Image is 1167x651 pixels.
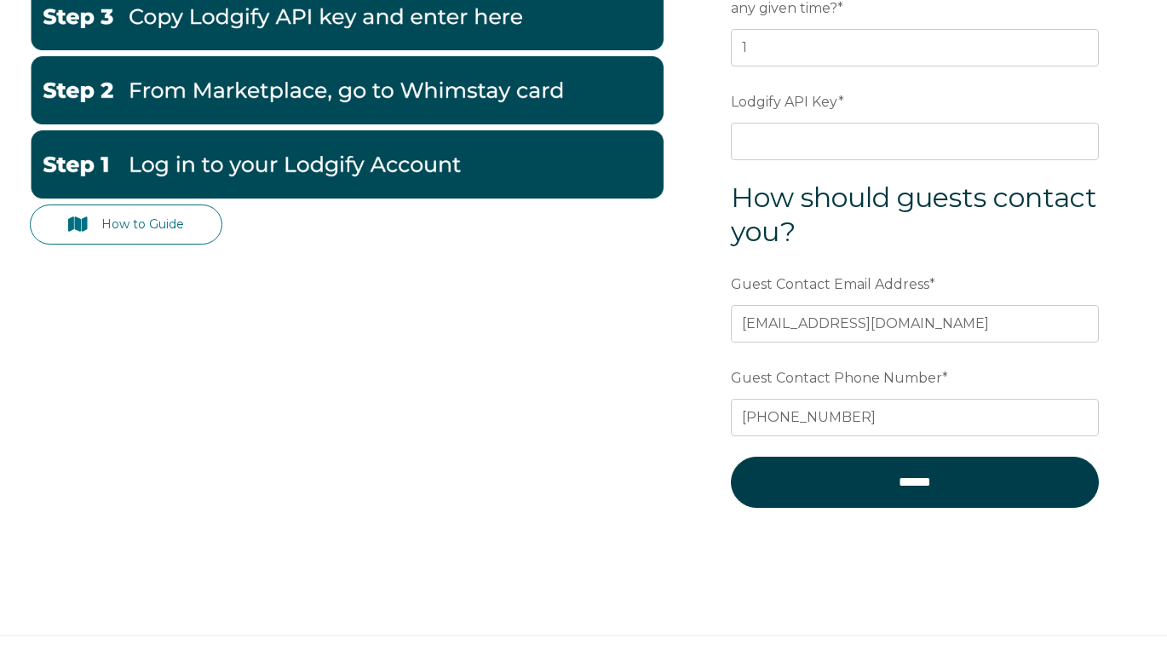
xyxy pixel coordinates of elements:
span: Guest Contact Phone Number [731,365,942,391]
img: Lodgify2 [30,56,664,124]
img: Lodgify1 [30,130,664,199]
span: How should guests contact you? [731,181,1097,248]
span: Guest Contact Email Address [731,271,929,297]
span: Lodgify API Key [731,89,838,115]
a: How to Guide [30,205,222,245]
